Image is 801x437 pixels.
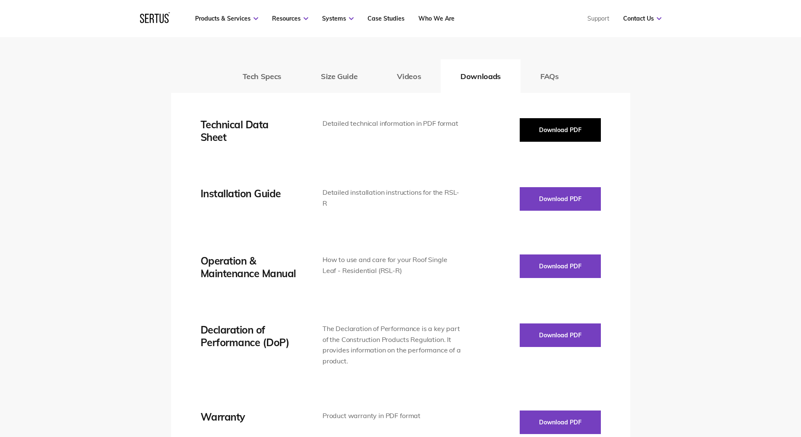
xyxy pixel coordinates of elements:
div: Product warranty in PDF format [323,411,462,421]
button: Size Guide [301,59,377,93]
button: FAQs [521,59,579,93]
div: Chat Widget [759,397,801,437]
div: Operation & Maintenance Manual [201,254,297,280]
iframe: To enrich screen reader interactions, please activate Accessibility in Grammarly extension settings [759,397,801,437]
a: Resources [272,15,308,22]
a: Products & Services [195,15,258,22]
div: Technical Data Sheet [201,118,297,143]
div: Detailed installation instructions for the RSL-R [323,187,462,209]
button: Download PDF [520,254,601,278]
div: The Declaration of Performance is a key part of the Construction Products Regulation. It provides... [323,323,462,366]
a: Case Studies [367,15,404,22]
div: Detailed technical information in PDF format [323,118,462,129]
button: Download PDF [520,411,601,434]
button: Tech Specs [223,59,301,93]
button: Download PDF [520,323,601,347]
a: Contact Us [623,15,661,22]
div: Declaration of Performance (DoP) [201,323,297,349]
div: How to use and care for your Roof Single Leaf - Residential (RSL-R) [323,254,462,276]
button: Download PDF [520,118,601,142]
a: Systems [322,15,354,22]
div: Warranty [201,411,297,423]
button: Download PDF [520,187,601,211]
div: Installation Guide [201,187,297,200]
a: Who We Are [418,15,455,22]
button: Videos [377,59,441,93]
a: Support [587,15,609,22]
